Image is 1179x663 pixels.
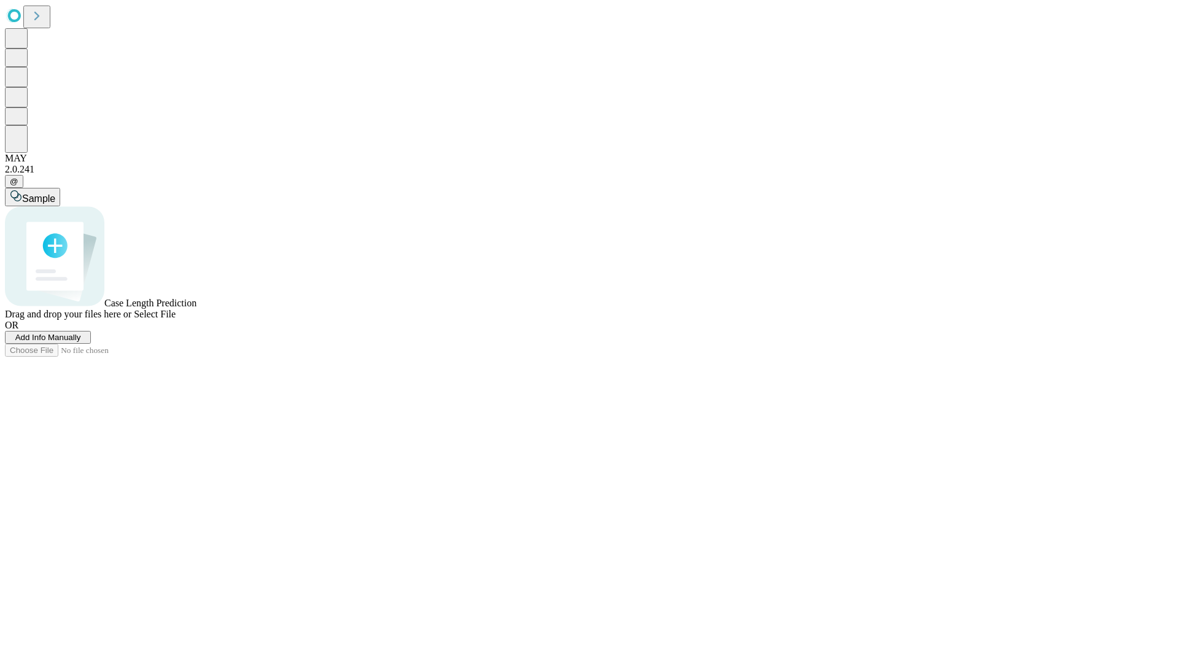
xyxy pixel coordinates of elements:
span: OR [5,320,18,330]
span: Sample [22,193,55,204]
span: Add Info Manually [15,333,81,342]
div: MAY [5,153,1174,164]
span: @ [10,177,18,186]
button: @ [5,175,23,188]
span: Case Length Prediction [104,298,196,308]
span: Drag and drop your files here or [5,309,131,319]
button: Add Info Manually [5,331,91,344]
button: Sample [5,188,60,206]
div: 2.0.241 [5,164,1174,175]
span: Select File [134,309,176,319]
